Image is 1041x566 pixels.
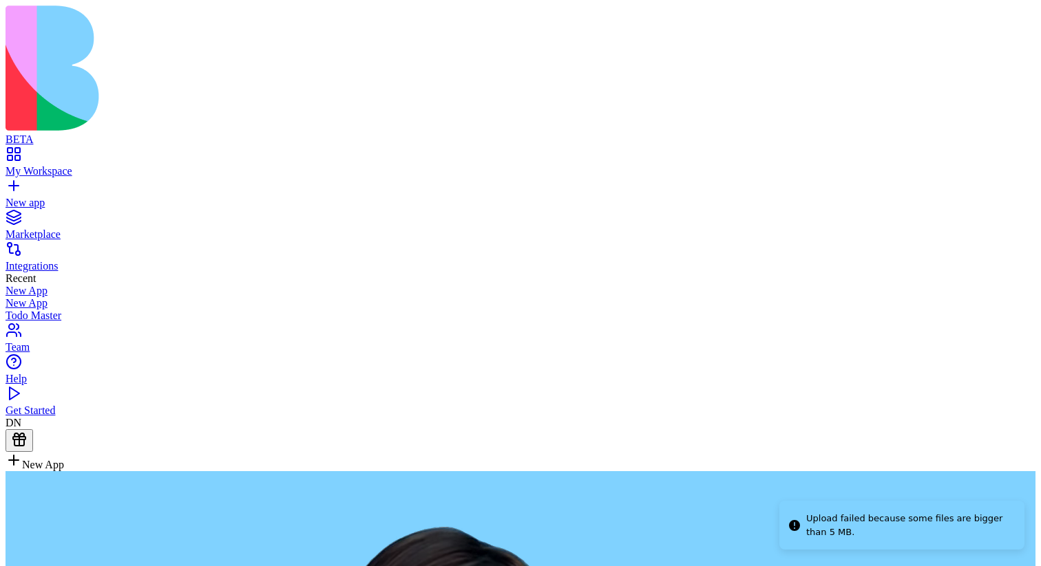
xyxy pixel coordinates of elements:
[6,392,1035,417] a: Get Started
[6,309,1035,322] a: Todo Master
[6,272,36,284] span: Recent
[6,228,1035,241] div: Marketplace
[6,297,1035,309] a: New App
[6,285,1035,297] a: New App
[6,248,1035,272] a: Integrations
[6,121,1035,146] a: BETA
[6,373,1035,385] div: Help
[6,184,1035,209] a: New app
[6,133,1035,146] div: BETA
[6,417,21,428] span: DN
[6,404,1035,417] div: Get Started
[22,459,64,470] span: New App
[6,360,1035,385] a: Help
[6,260,1035,272] div: Integrations
[6,341,1035,353] div: Team
[6,165,1035,177] div: My Workspace
[6,153,1035,177] a: My Workspace
[6,216,1035,241] a: Marketplace
[6,6,559,131] img: logo
[6,197,1035,209] div: New app
[806,512,1013,538] div: Upload failed because some files are bigger than 5 MB.
[6,329,1035,353] a: Team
